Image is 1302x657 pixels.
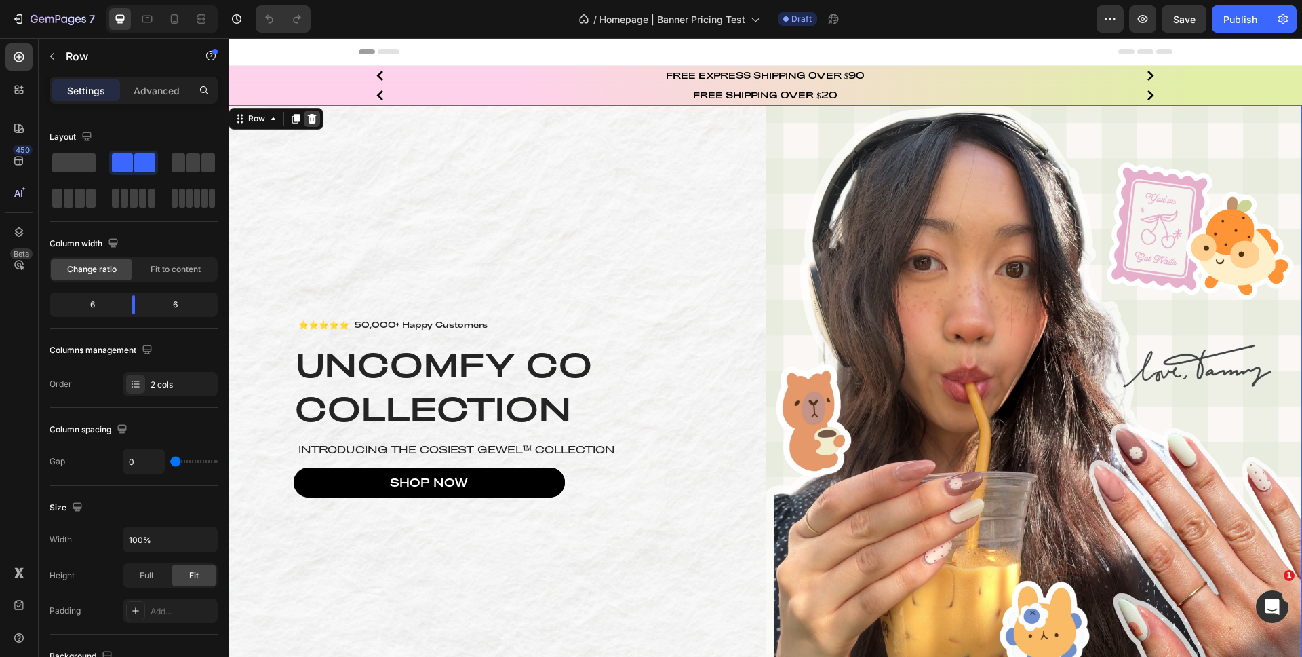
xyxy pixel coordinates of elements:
button: Publish [1212,5,1269,33]
span: Change ratio [67,263,117,276]
span: 1 [1284,570,1295,581]
div: Add... [151,605,214,618]
p: Introducing the cosiest GEWEL™ collection [70,404,467,419]
div: Layout [50,128,95,147]
div: Row [17,75,39,87]
div: Gap [50,455,65,468]
span: Save [1173,14,1196,25]
p: shop now [161,438,239,452]
span: Draft [791,13,812,25]
div: Columns management [50,341,155,360]
div: 2 cols [151,379,214,391]
div: Column spacing [50,421,130,439]
div: Size [50,499,85,517]
p: Row [66,48,181,64]
iframe: Intercom live chat [1256,590,1288,623]
div: Undo/Redo [256,5,311,33]
h2: UNCOMFY CO COLLECTION [65,303,472,394]
div: 6 [52,295,121,314]
span: Homepage | Banner Pricing Test [599,12,745,26]
span: Full [140,569,153,582]
button: 7 [5,5,101,33]
div: 6 [146,295,215,314]
span: Fit to content [151,263,201,276]
div: Order [50,378,72,390]
button: Save [1162,5,1206,33]
div: Publish [1223,12,1257,26]
span: / [593,12,597,26]
div: Column width [50,235,121,253]
p: 7 [89,11,95,27]
span: Fit [189,569,199,582]
button: Carousel Next Arrow [911,46,933,68]
div: Padding [50,605,81,617]
div: Beta [10,248,33,259]
p: Advanced [134,83,180,98]
div: Width [50,533,72,546]
p: Settings [67,83,105,98]
iframe: To enrich screen reader interactions, please activate Accessibility in Grammarly extension settings [229,38,1302,657]
div: 450 [13,145,33,155]
a: shop now [65,430,336,460]
p: ⭐⭐⭐⭐⭐ 50,000+ Happy Customers [70,280,467,293]
input: Auto [123,527,217,552]
input: Auto [123,449,164,474]
div: Height [50,569,75,582]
